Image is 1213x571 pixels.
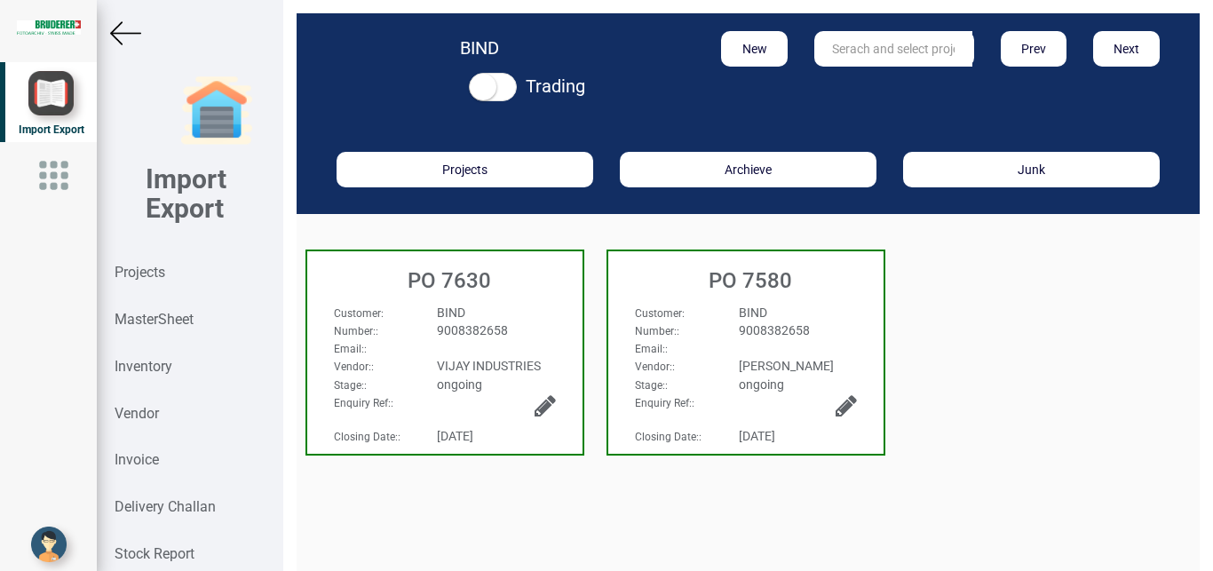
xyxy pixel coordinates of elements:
span: 9008382658 [739,323,810,337]
span: [DATE] [739,429,775,443]
strong: Customer [635,307,682,320]
span: ongoing [437,377,482,392]
strong: Vendor: [334,361,371,373]
span: VIJAY INDUSTRIES [437,359,541,373]
span: : [334,379,367,392]
button: New [721,31,788,67]
span: [PERSON_NAME] [739,359,834,373]
strong: Stage: [334,379,364,392]
span: : [635,343,668,355]
strong: BIND [460,37,499,59]
span: : [334,431,400,443]
button: Archieve [620,152,876,187]
button: Junk [903,152,1160,187]
span: BIND [739,305,767,320]
strong: MasterSheet [115,311,194,328]
strong: Vendor: [635,361,672,373]
button: Next [1093,31,1160,67]
span: : [635,307,685,320]
strong: Vendor [115,405,159,422]
strong: Inventory [115,358,172,375]
strong: Closing Date: [635,431,699,443]
strong: Email: [334,343,364,355]
span: ongoing [739,377,784,392]
strong: Stock Report [115,545,194,562]
strong: Enquiry Ref: [334,397,391,409]
strong: Number: [334,325,376,337]
strong: Trading [526,75,585,97]
strong: Stage: [635,379,665,392]
strong: Enquiry Ref: [635,397,692,409]
strong: Projects [115,264,165,281]
strong: Number: [635,325,677,337]
h3: PO 7580 [617,269,884,292]
span: : [334,325,378,337]
span: BIND [437,305,465,320]
b: Import Export [146,163,226,224]
span: 9008382658 [437,323,508,337]
strong: Delivery Challan [115,498,216,515]
strong: Closing Date: [334,431,398,443]
button: Prev [1001,31,1067,67]
span: : [635,325,679,337]
span: [DATE] [437,429,473,443]
span: : [334,361,374,373]
button: Projects [337,152,593,187]
strong: Email: [635,343,665,355]
span: : [635,379,668,392]
span: : [635,361,675,373]
span: : [334,343,367,355]
span: : [334,397,393,409]
img: garage-closed.png [181,75,252,147]
span: : [635,431,702,443]
span: : [635,397,694,409]
strong: Customer [334,307,381,320]
span: Import Export [19,123,84,136]
h3: PO 7630 [316,269,583,292]
span: : [334,307,384,320]
input: Serach and select project [814,31,972,67]
strong: Invoice [115,451,159,468]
